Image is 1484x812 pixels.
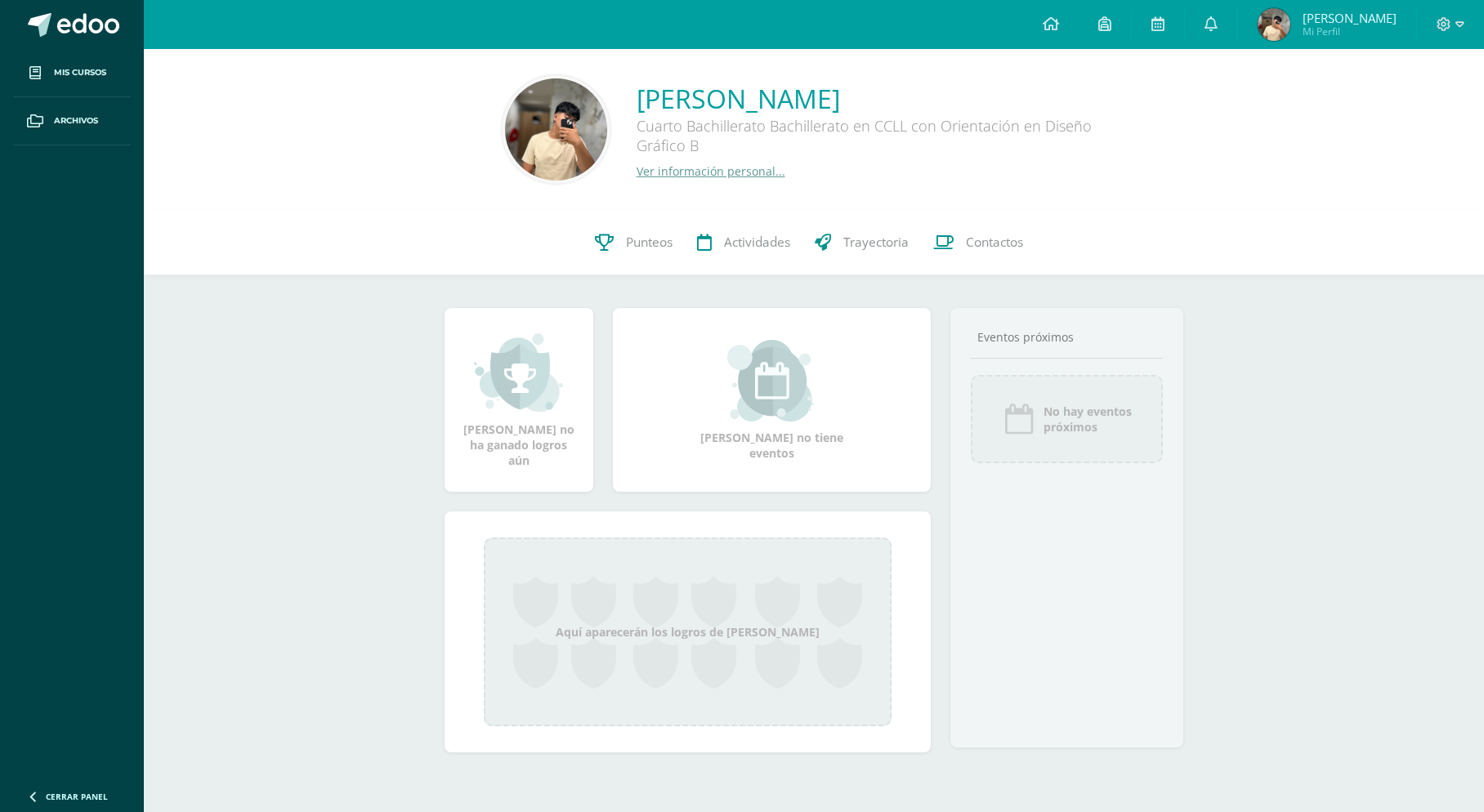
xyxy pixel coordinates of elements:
[461,332,577,468] div: [PERSON_NAME] no ha ganado logros aún
[1044,404,1132,435] span: No hay eventos próximos
[971,329,1164,345] div: Eventos próximos
[46,791,108,802] span: Cerrar panel
[54,66,106,79] span: Mis cursos
[505,78,607,181] img: 7b4741ba3f2db1c66f72a02dd13b4238.png
[724,234,790,251] span: Actividades
[843,234,909,251] span: Trayectoria
[484,538,892,726] div: Aquí aparecerán los logros de [PERSON_NAME]
[1303,10,1397,26] span: [PERSON_NAME]
[802,210,921,275] a: Trayectoria
[637,163,785,179] a: Ver información personal...
[13,49,131,97] a: Mis cursos
[690,340,853,461] div: [PERSON_NAME] no tiene eventos
[626,234,673,251] span: Punteos
[637,81,1127,116] a: [PERSON_NAME]
[921,210,1035,275] a: Contactos
[1003,403,1035,435] img: event_icon.png
[685,210,802,275] a: Actividades
[54,114,98,127] span: Archivos
[474,332,563,413] img: achievement_small.png
[583,210,685,275] a: Punteos
[637,116,1127,163] div: Cuarto Bachillerato Bachillerato en CCLL con Orientación en Diseño Gráfico B
[13,97,131,145] a: Archivos
[727,340,816,422] img: event_small.png
[966,234,1023,251] span: Contactos
[1303,25,1397,38] span: Mi Perfil
[1258,8,1290,41] img: 248ca182c996c3cd939382dc80432b84.png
